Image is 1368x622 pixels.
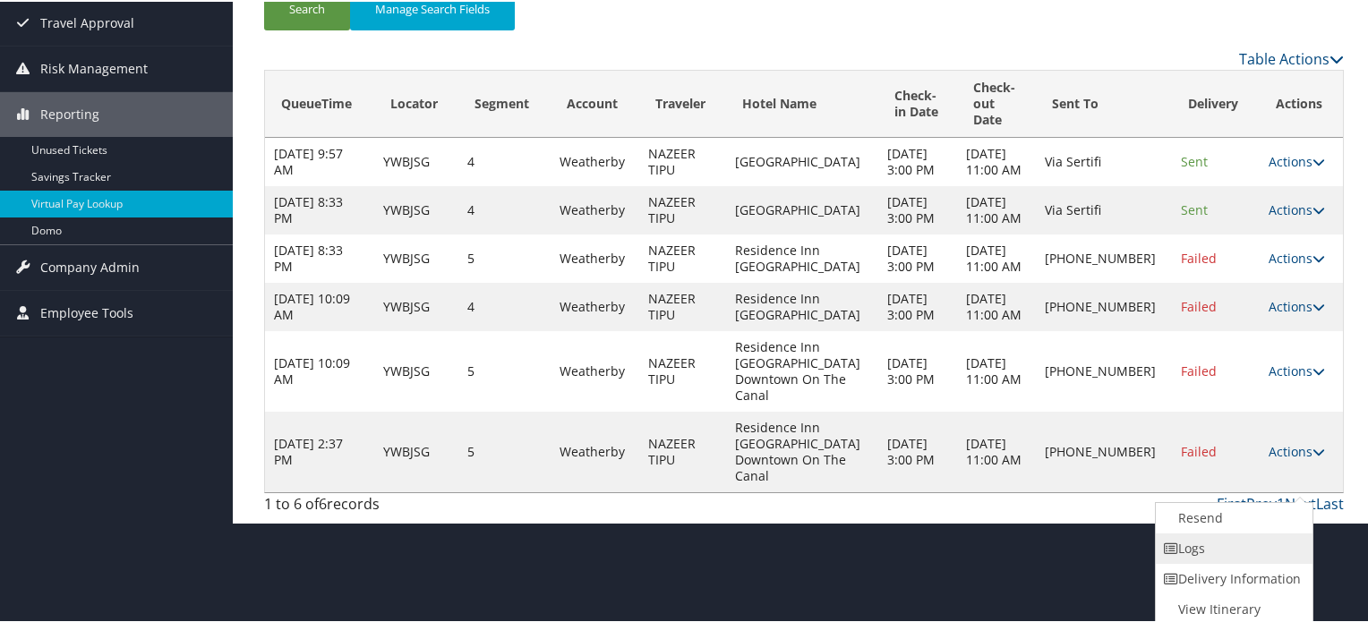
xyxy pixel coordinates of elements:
[639,136,727,184] td: NAZEER TIPU
[639,233,727,281] td: NAZEER TIPU
[374,329,458,410] td: YWBJSG
[458,69,551,136] th: Segment: activate to sort column ascending
[40,90,99,135] span: Reporting
[551,329,639,410] td: Weatherby
[1269,361,1325,378] a: Actions
[957,233,1036,281] td: [DATE] 11:00 AM
[957,281,1036,329] td: [DATE] 11:00 AM
[265,184,374,233] td: [DATE] 8:33 PM
[726,184,878,233] td: [GEOGRAPHIC_DATA]
[639,410,727,490] td: NAZEER TIPU
[265,281,374,329] td: [DATE] 10:09 AM
[265,329,374,410] td: [DATE] 10:09 AM
[1156,501,1309,532] a: Resend
[1181,296,1217,313] span: Failed
[551,233,639,281] td: Weatherby
[458,233,551,281] td: 5
[319,492,327,512] span: 6
[878,281,957,329] td: [DATE] 3:00 PM
[957,184,1036,233] td: [DATE] 11:00 AM
[878,233,957,281] td: [DATE] 3:00 PM
[1036,410,1173,490] td: [PHONE_NUMBER]
[264,491,514,522] div: 1 to 6 of records
[726,69,878,136] th: Hotel Name: activate to sort column ascending
[1036,329,1173,410] td: [PHONE_NUMBER]
[957,136,1036,184] td: [DATE] 11:00 AM
[551,69,639,136] th: Account: activate to sort column ascending
[374,136,458,184] td: YWBJSG
[726,329,878,410] td: Residence Inn [GEOGRAPHIC_DATA] Downtown On The Canal
[957,329,1036,410] td: [DATE] 11:00 AM
[726,281,878,329] td: Residence Inn [GEOGRAPHIC_DATA]
[374,410,458,490] td: YWBJSG
[1181,248,1217,265] span: Failed
[458,410,551,490] td: 5
[374,69,458,136] th: Locator: activate to sort column ascending
[1269,296,1325,313] a: Actions
[1156,532,1309,562] a: Logs
[1181,151,1208,168] span: Sent
[1181,361,1217,378] span: Failed
[878,184,957,233] td: [DATE] 3:00 PM
[1172,69,1260,136] th: Delivery: activate to sort column ascending
[726,233,878,281] td: Residence Inn [GEOGRAPHIC_DATA]
[1246,492,1277,512] a: Prev
[878,329,957,410] td: [DATE] 3:00 PM
[551,281,639,329] td: Weatherby
[957,69,1036,136] th: Check-out Date: activate to sort column ascending
[458,281,551,329] td: 4
[1269,248,1325,265] a: Actions
[1156,562,1309,592] a: Delivery Information
[374,281,458,329] td: YWBJSG
[1269,151,1325,168] a: Actions
[1277,492,1285,512] a: 1
[458,184,551,233] td: 4
[1316,492,1344,512] a: Last
[40,243,140,288] span: Company Admin
[40,45,148,89] span: Risk Management
[1036,136,1173,184] td: Via Sertifi
[878,410,957,490] td: [DATE] 3:00 PM
[374,233,458,281] td: YWBJSG
[551,184,639,233] td: Weatherby
[726,136,878,184] td: [GEOGRAPHIC_DATA]
[1036,233,1173,281] td: [PHONE_NUMBER]
[1269,200,1325,217] a: Actions
[1036,69,1173,136] th: Sent To: activate to sort column ascending
[1217,492,1246,512] a: First
[265,410,374,490] td: [DATE] 2:37 PM
[726,410,878,490] td: Residence Inn [GEOGRAPHIC_DATA] Downtown On The Canal
[265,69,374,136] th: QueueTime: activate to sort column ascending
[1260,69,1343,136] th: Actions
[551,136,639,184] td: Weatherby
[878,69,957,136] th: Check-in Date: activate to sort column ascending
[957,410,1036,490] td: [DATE] 11:00 AM
[878,136,957,184] td: [DATE] 3:00 PM
[458,136,551,184] td: 4
[458,329,551,410] td: 5
[639,69,727,136] th: Traveler: activate to sort column ascending
[265,136,374,184] td: [DATE] 9:57 AM
[265,233,374,281] td: [DATE] 8:33 PM
[374,184,458,233] td: YWBJSG
[1239,47,1344,67] a: Table Actions
[639,329,727,410] td: NAZEER TIPU
[1181,441,1217,458] span: Failed
[1285,492,1316,512] a: Next
[1036,184,1173,233] td: Via Sertifi
[639,184,727,233] td: NAZEER TIPU
[40,289,133,334] span: Employee Tools
[551,410,639,490] td: Weatherby
[1181,200,1208,217] span: Sent
[1269,441,1325,458] a: Actions
[639,281,727,329] td: NAZEER TIPU
[1036,281,1173,329] td: [PHONE_NUMBER]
